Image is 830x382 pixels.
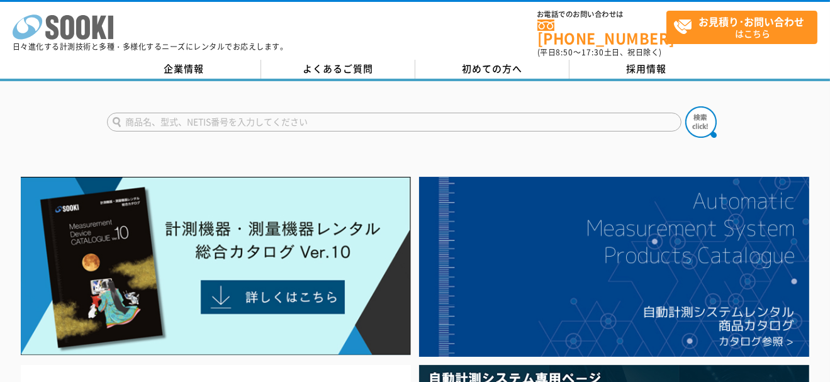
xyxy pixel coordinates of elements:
a: [PHONE_NUMBER] [537,20,666,45]
a: よくあるご質問 [261,60,415,79]
span: お電話でのお問い合わせは [537,11,666,18]
a: 採用情報 [569,60,724,79]
span: 17:30 [581,47,604,58]
span: 初めての方へ [462,62,522,76]
a: お見積り･お問い合わせはこちら [666,11,817,44]
span: (平日 ～ 土日、祝日除く) [537,47,662,58]
p: 日々進化する計測技術と多種・多様化するニーズにレンタルでお応えします。 [13,43,288,50]
img: 自動計測システムカタログ [419,177,809,357]
strong: お見積り･お問い合わせ [699,14,805,29]
input: 商品名、型式、NETIS番号を入力してください [107,113,681,132]
span: 8:50 [556,47,574,58]
a: 企業情報 [107,60,261,79]
span: はこちら [673,11,817,43]
a: 初めての方へ [415,60,569,79]
img: Catalog Ver10 [21,177,411,356]
img: btn_search.png [685,106,717,138]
